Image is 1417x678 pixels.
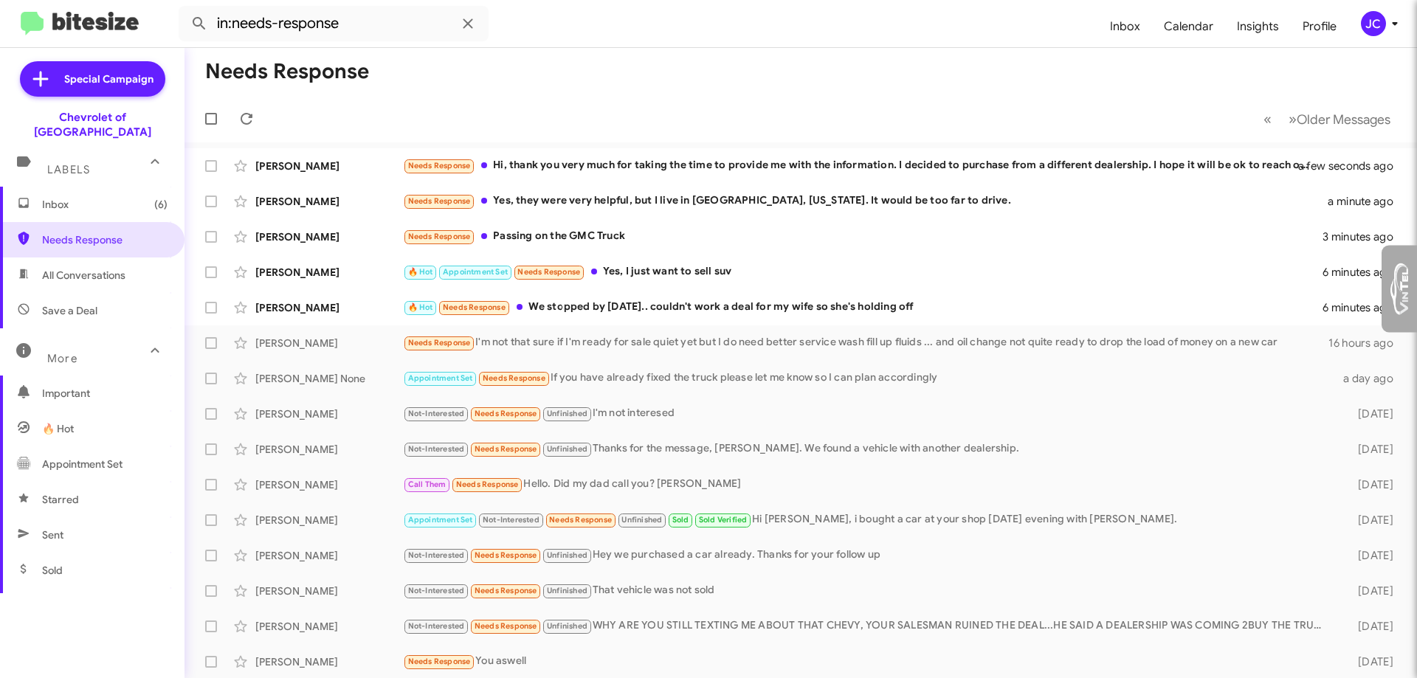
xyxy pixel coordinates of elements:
span: Not-Interested [408,621,465,631]
a: Profile [1291,5,1348,48]
span: (6) [154,197,168,212]
span: Unfinished [547,409,587,418]
span: More [47,352,77,365]
div: 3 minutes ago [1323,229,1405,244]
div: a day ago [1334,371,1405,386]
a: Calendar [1152,5,1225,48]
div: [PERSON_NAME] [255,194,403,209]
span: Unfinished [621,515,662,525]
span: Starred [42,492,79,507]
span: Sold [42,563,63,578]
a: Inbox [1098,5,1152,48]
span: Needs Response [408,196,471,206]
span: Unfinished [547,586,587,595]
div: [PERSON_NAME] [255,619,403,634]
div: [DATE] [1334,654,1405,669]
input: Search [179,6,489,41]
span: 🔥 Hot [42,421,74,436]
nav: Page navigation example [1255,104,1399,134]
span: Inbox [42,197,168,212]
span: Older Messages [1297,111,1390,128]
a: Special Campaign [20,61,165,97]
div: That vehicle was not sold [403,582,1334,599]
span: Not-Interested [408,550,465,560]
span: Not-Interested [408,409,465,418]
button: Next [1280,104,1399,134]
span: « [1263,110,1272,128]
button: JC [1348,11,1401,36]
span: Appointment Set [42,457,123,471]
div: [PERSON_NAME] [255,513,403,527]
span: Call Them [408,480,447,489]
div: a minute ago [1328,194,1405,209]
span: Not-Interested [408,586,465,595]
span: Important [42,386,168,401]
span: Not-Interested [408,444,465,454]
div: [DATE] [1334,584,1405,598]
span: Needs Response [456,480,519,489]
div: [PERSON_NAME] [255,442,403,457]
div: [PERSON_NAME] [255,654,403,669]
span: Sold [672,515,689,525]
span: Needs Response [517,267,580,277]
div: Yes, they were very helpful, but I live in [GEOGRAPHIC_DATA], [US_STATE]. It would be too far to ... [403,193,1328,210]
span: Unfinished [547,621,587,631]
span: 🔥 Hot [408,267,433,277]
div: [PERSON_NAME] [255,407,403,421]
div: Hello. Did my dad call you? [PERSON_NAME] [403,476,1334,493]
span: Sold Verified [699,515,748,525]
div: [PERSON_NAME] [255,584,403,598]
div: [PERSON_NAME] [255,229,403,244]
div: Passing on the GMC Truck [403,228,1323,245]
span: All Conversations [42,268,125,283]
div: I'm not interesed [403,405,1334,422]
span: Labels [47,163,90,176]
div: [DATE] [1334,619,1405,634]
div: We stopped by [DATE].. couldn't work a deal for my wife so she's holding off [403,299,1323,316]
div: a few seconds ago [1317,159,1405,173]
div: I'm not that sure if I'm ready for sale quiet yet but I do need better service wash fill up fluid... [403,334,1328,351]
span: Needs Response [483,373,545,383]
div: 16 hours ago [1328,336,1405,350]
div: [DATE] [1334,442,1405,457]
div: Thanks for the message, [PERSON_NAME]. We found a vehicle with another dealership. [403,440,1334,457]
span: Needs Response [408,161,471,170]
div: [DATE] [1334,407,1405,421]
span: Appointment Set [408,515,473,525]
div: [DATE] [1334,477,1405,492]
div: [DATE] [1334,513,1405,527]
div: WHY ARE YOU STILL TEXTING ME ABOUT THAT CHEVY, YOUR SALESMAN RUINED THE DEAL...HE SAID A DEALERSH... [403,618,1334,634]
div: You aswell [403,653,1334,670]
span: Appointment Set [408,373,473,383]
span: Not-Interested [483,515,539,525]
div: [DATE] [1334,548,1405,563]
span: Needs Response [475,550,537,560]
div: Hey we purchased a car already. Thanks for your follow up [403,547,1334,564]
span: Needs Response [549,515,612,525]
span: Needs Response [475,586,537,595]
div: [PERSON_NAME] [255,336,403,350]
div: [PERSON_NAME] [255,548,403,563]
div: 6 minutes ago [1323,300,1405,315]
span: Needs Response [408,338,471,347]
span: » [1289,110,1297,128]
div: [PERSON_NAME] [255,300,403,315]
div: [PERSON_NAME] [255,159,403,173]
div: Yes, I just want to sell suv [403,263,1323,280]
span: Unfinished [547,550,587,560]
span: Save a Deal [42,303,97,318]
span: Needs Response [475,409,537,418]
div: Hi, thank you very much for taking the time to provide me with the information. I decided to purc... [403,157,1317,174]
span: Needs Response [443,302,506,312]
a: Insights [1225,5,1291,48]
button: Previous [1255,104,1280,134]
span: Needs Response [408,657,471,666]
span: 🔥 Hot [408,302,433,312]
span: Needs Response [475,444,537,454]
div: [PERSON_NAME] None [255,371,403,386]
div: Hi [PERSON_NAME], i bought a car at your shop [DATE] evening with [PERSON_NAME]. [403,511,1334,528]
div: If you have already fixed the truck please let me know so I can plan accordingly [403,370,1334,387]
